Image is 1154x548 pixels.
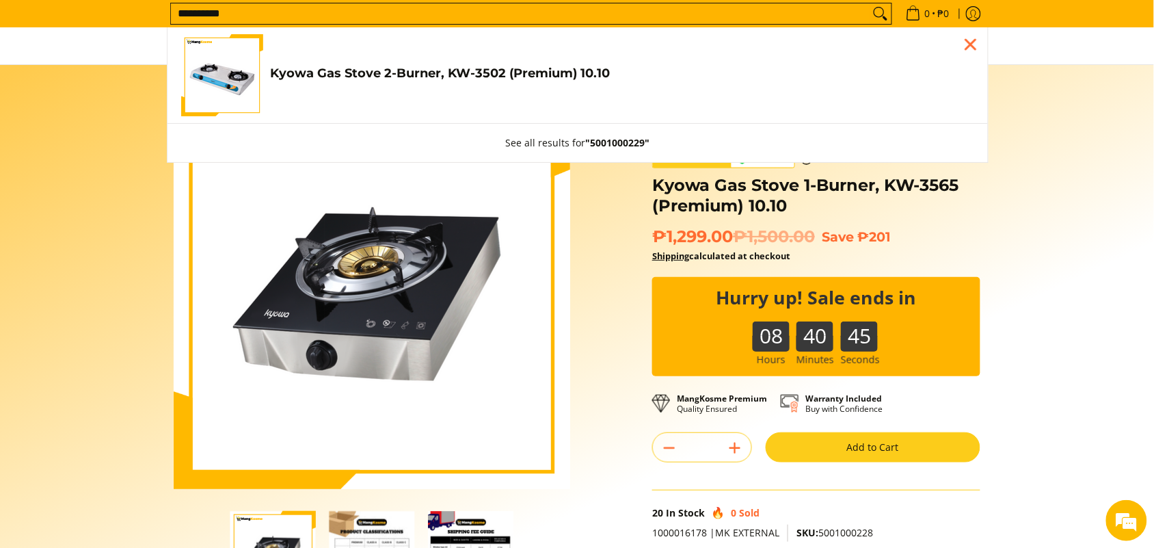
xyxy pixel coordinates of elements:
button: Add [719,437,751,459]
b: 08 [753,322,790,337]
strong: Warranty Included [805,393,882,404]
span: Save [822,229,854,245]
p: Quality Ensured [677,393,767,414]
img: kyowa-tempered-glass-single-gas-burner-full-view-mang-kosme [174,92,570,489]
button: See all results for"5001000229" [492,124,664,162]
span: • [902,6,954,21]
span: In Stock [666,506,705,519]
span: 0 [923,9,932,18]
span: 1000016178 |MK EXTERNAL [652,526,779,539]
img: kyowa-2-burner-gas-stove-stainless-steel-premium-full-view-mang-kosme [181,34,263,116]
del: ₱1,500.00 [733,226,815,247]
span: ₱1,299.00 [652,226,815,247]
textarea: Type your message and hit 'Enter' [7,374,260,421]
span: We're online! [79,172,189,311]
a: kyowa-2-burner-gas-stove-stainless-steel-premium-full-view-mang-kosme Kyowa Gas Stove 2-Burner, K... [181,34,974,116]
strong: calculated at checkout [652,250,790,262]
span: SKU: [796,526,818,539]
span: ₱201 [857,229,891,245]
span: 0 [731,506,736,519]
div: Minimize live chat window [224,7,257,40]
button: Subtract [653,437,686,459]
span: ₱0 [936,9,952,18]
div: Chat with us now [71,77,230,94]
b: 45 [841,322,878,337]
strong: "5001000229" [586,136,650,149]
span: Sold [739,506,760,519]
span: 20 [652,506,663,519]
button: Search [870,3,891,24]
b: 40 [796,322,833,337]
div: Close pop up [961,34,981,55]
button: Add to Cart [766,432,980,462]
h4: Kyowa Gas Stove 2-Burner, KW-3502 (Premium) 10.10 [270,66,974,81]
a: Shipping [652,250,689,262]
span: 5001000228 [796,526,873,539]
h1: Kyowa Gas Stove 1-Burner, KW-3565 (Premium) 10.10 [652,175,980,216]
strong: MangKosme Premium [677,393,767,404]
p: Buy with Confidence [805,393,883,414]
